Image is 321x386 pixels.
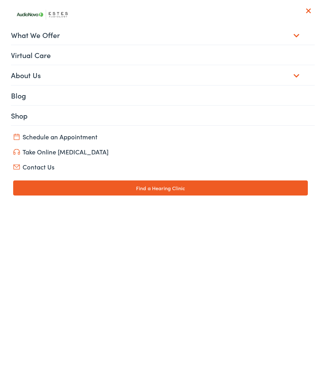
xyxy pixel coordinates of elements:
[11,106,314,125] a: Shop
[13,180,308,196] a: Find a Hearing Clinic
[11,65,314,85] a: About Us
[11,86,314,105] a: Blog
[13,165,20,170] img: utility icon
[11,25,314,45] a: What We Offer
[13,147,308,156] a: Take Online [MEDICAL_DATA]
[11,45,314,65] a: Virtual Care
[13,149,20,155] img: utility icon
[13,132,308,141] a: Schedule an Appointment
[13,134,20,140] img: utility icon
[13,162,308,171] a: Contact Us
